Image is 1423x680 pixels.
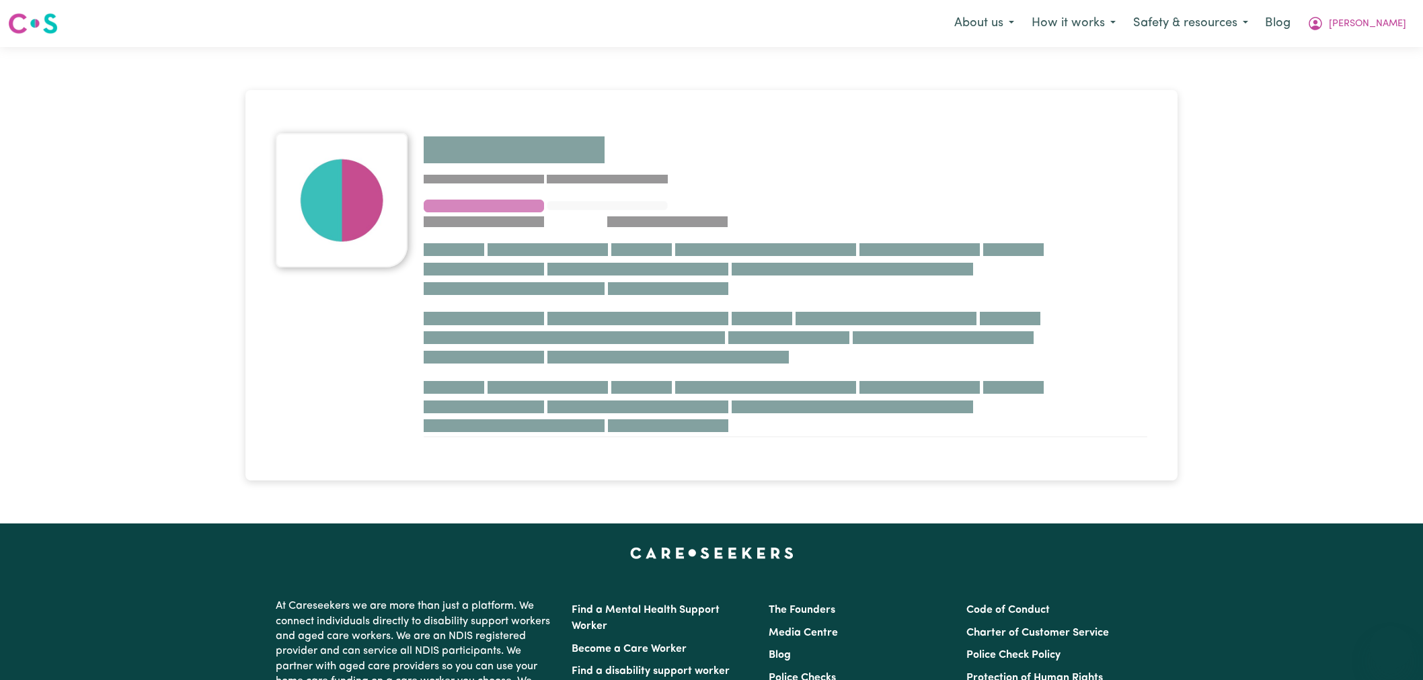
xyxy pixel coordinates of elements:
[1329,17,1406,32] span: [PERSON_NAME]
[1299,9,1415,38] button: My Account
[1369,626,1412,669] iframe: Button to launch messaging window
[769,605,835,615] a: The Founders
[1124,9,1257,38] button: Safety & resources
[572,644,687,654] a: Become a Care Worker
[966,605,1050,615] a: Code of Conduct
[8,8,58,39] a: Careseekers logo
[630,548,794,558] a: Careseekers home page
[946,9,1023,38] button: About us
[8,11,58,36] img: Careseekers logo
[1023,9,1124,38] button: How it works
[1257,9,1299,38] a: Blog
[966,650,1061,661] a: Police Check Policy
[769,628,838,638] a: Media Centre
[572,666,730,677] a: Find a disability support worker
[572,605,720,632] a: Find a Mental Health Support Worker
[769,650,791,661] a: Blog
[966,628,1109,638] a: Charter of Customer Service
